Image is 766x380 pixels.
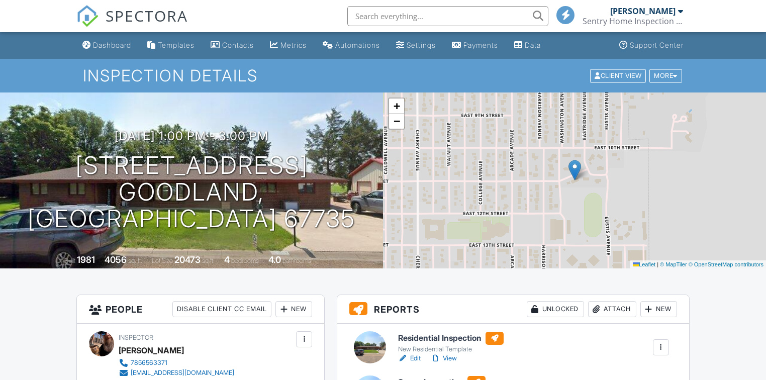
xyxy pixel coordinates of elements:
[202,257,215,264] span: sq.ft.
[610,6,676,16] div: [PERSON_NAME]
[16,152,367,232] h1: [STREET_ADDRESS] Goodland, [GEOGRAPHIC_DATA] 67735
[633,261,655,267] a: Leaflet
[106,5,188,26] span: SPECTORA
[398,332,504,354] a: Residential Inspection New Residential Template
[337,295,689,324] h3: Reports
[131,369,234,377] div: [EMAIL_ADDRESS][DOMAIN_NAME]
[280,41,307,49] div: Metrics
[431,353,457,363] a: View
[448,36,502,55] a: Payments
[76,14,188,35] a: SPECTORA
[119,358,234,368] a: 7856563371
[231,257,259,264] span: bedrooms
[275,301,312,317] div: New
[394,100,400,112] span: +
[224,254,230,265] div: 4
[527,301,584,317] div: Unlocked
[689,261,763,267] a: © OpenStreetMap contributors
[525,41,541,49] div: Data
[93,41,131,49] div: Dashboard
[131,359,167,367] div: 7856563371
[266,36,311,55] a: Metrics
[392,36,440,55] a: Settings
[282,257,311,264] span: bathrooms
[590,69,646,82] div: Client View
[657,261,658,267] span: |
[407,41,436,49] div: Settings
[660,261,687,267] a: © MapTiler
[222,41,254,49] div: Contacts
[268,254,281,265] div: 4.0
[398,332,504,345] h6: Residential Inspection
[347,6,548,26] input: Search everything...
[77,295,324,324] h3: People
[588,301,636,317] div: Attach
[119,343,184,358] div: [PERSON_NAME]
[105,254,127,265] div: 4056
[589,71,648,79] a: Client View
[640,301,677,317] div: New
[389,99,404,114] a: Zoom in
[649,69,682,82] div: More
[398,345,504,353] div: New Residential Template
[319,36,384,55] a: Automations (Basic)
[510,36,545,55] a: Data
[143,36,199,55] a: Templates
[119,334,153,341] span: Inspector
[207,36,258,55] a: Contacts
[394,115,400,127] span: −
[64,257,75,264] span: Built
[463,41,498,49] div: Payments
[615,36,688,55] a: Support Center
[83,67,683,84] h1: Inspection Details
[128,257,142,264] span: sq. ft.
[115,129,268,143] h3: [DATE] 1:00 pm - 3:00 pm
[172,301,271,317] div: Disable Client CC Email
[335,41,380,49] div: Automations
[76,5,99,27] img: The Best Home Inspection Software - Spectora
[78,36,135,55] a: Dashboard
[119,368,234,378] a: [EMAIL_ADDRESS][DOMAIN_NAME]
[389,114,404,129] a: Zoom out
[398,353,421,363] a: Edit
[630,41,684,49] div: Support Center
[77,254,95,265] div: 1981
[568,160,581,180] img: Marker
[174,254,201,265] div: 20473
[158,41,195,49] div: Templates
[583,16,683,26] div: Sentry Home Inspection Services LLC
[152,257,173,264] span: Lot Size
